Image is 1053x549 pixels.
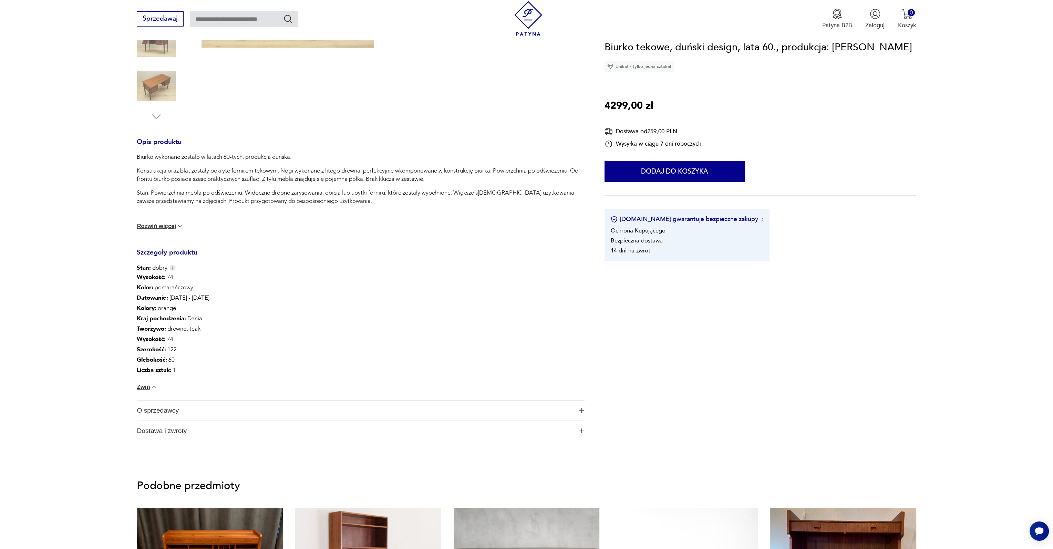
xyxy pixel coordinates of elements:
p: *Ze względu bezpieczeństwa mebel do transportu może posiadać odkręcone nogi, blat oraz wyciągnięt... [137,211,585,227]
li: 14 dni na zwrot [611,247,650,255]
iframe: Smartsupp widget button [1030,521,1049,541]
button: Rozwiń więcej [137,223,184,230]
b: Tworzywo : [137,325,166,333]
p: 4299,00 zł [605,98,653,114]
p: Koszyk [898,21,916,29]
b: Kraj pochodzenia : [137,314,186,322]
b: Głębokość : [137,356,167,364]
img: Ikona strzałki w prawo [761,218,763,221]
a: Sprzedawaj [137,17,183,22]
button: Sprzedawaj [137,11,183,27]
img: Ikonka użytkownika [870,9,880,19]
img: Ikona certyfikatu [611,216,618,223]
button: [DOMAIN_NAME] gwarantuje bezpieczne zakupy [611,215,763,224]
span: O sprzedawcy [137,401,573,421]
p: 1 [137,365,209,375]
img: chevron down [177,223,184,230]
li: Ochrona Kupującego [611,227,665,235]
p: Podobne przedmioty [137,481,916,491]
p: Patyna B2B [822,21,852,29]
p: orange [137,303,209,313]
p: Zaloguj [865,21,885,29]
button: Ikona plusaDostawa i zwroty [137,421,585,441]
p: 74 [137,334,209,344]
p: drewno, teak [137,324,209,334]
p: [DATE] - [DATE] [137,293,209,303]
img: Ikona plusa [579,408,584,413]
div: 0 [908,9,915,16]
img: Ikona diamentu [607,64,613,70]
button: Patyna B2B [822,9,852,29]
p: Dania [137,313,209,324]
img: chevron down [151,384,157,391]
button: 0Koszyk [898,9,916,29]
p: Stan: Powierzchnia mebla po odświeżeniu. Widoczne drobne zarysowania, obicia lub ubytki forniru, ... [137,189,585,205]
button: Szukaj [283,14,293,24]
a: Ikona medaluPatyna B2B [822,9,852,29]
h3: Opis produktu [137,139,585,153]
div: Wysyłka w ciągu 7 dni roboczych [605,140,701,148]
img: Ikona dostawy [605,127,613,136]
img: Ikona koszyka [902,9,912,19]
b: Kolor: [137,283,153,291]
p: 122 [137,344,209,355]
img: Patyna - sklep z meblami i dekoracjami vintage [511,1,546,36]
div: Unikat - tylko jedna sztuka! [605,62,674,72]
h1: Biurko tekowe, duński design, lata 60., produkcja: [PERSON_NAME] [605,40,912,55]
li: Bezpieczna dostawa [611,237,663,245]
b: Datowanie : [137,294,168,302]
img: Info icon [169,265,176,271]
b: Szerokość : [137,345,166,353]
button: Zwiń [137,384,157,391]
b: Stan: [137,264,151,272]
p: 74 [137,272,209,282]
img: Ikona plusa [579,428,584,433]
p: pomarańczowy [137,282,209,293]
b: Wysokość : [137,335,166,343]
span: Dostawa i zwroty [137,421,573,441]
button: Dodaj do koszyka [605,162,745,182]
b: Wysokość : [137,273,166,281]
b: Kolory : [137,304,156,312]
p: Biurko wykonane zostało w latach 60-tych, produkcja duńska. [137,153,585,161]
h3: Szczegóły produktu [137,250,585,264]
img: Ikona medalu [832,9,843,19]
p: 60 [137,355,209,365]
span: dobry [137,264,167,272]
img: Zdjęcie produktu Biurko tekowe, duński design, lata 60., produkcja: Dania [137,66,176,106]
button: Ikona plusaO sprzedawcy [137,401,585,421]
img: Zdjęcie produktu Biurko tekowe, duński design, lata 60., produkcja: Dania [137,23,176,62]
b: Liczba sztuk: [137,366,172,374]
button: Zaloguj [865,9,885,29]
p: Konstrukcja oraz blat zostały pokryte fornirem tekowym. Nogi wykonane z litego drewna, perfekcyjn... [137,167,585,183]
div: Dostawa od 259,00 PLN [605,127,701,136]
